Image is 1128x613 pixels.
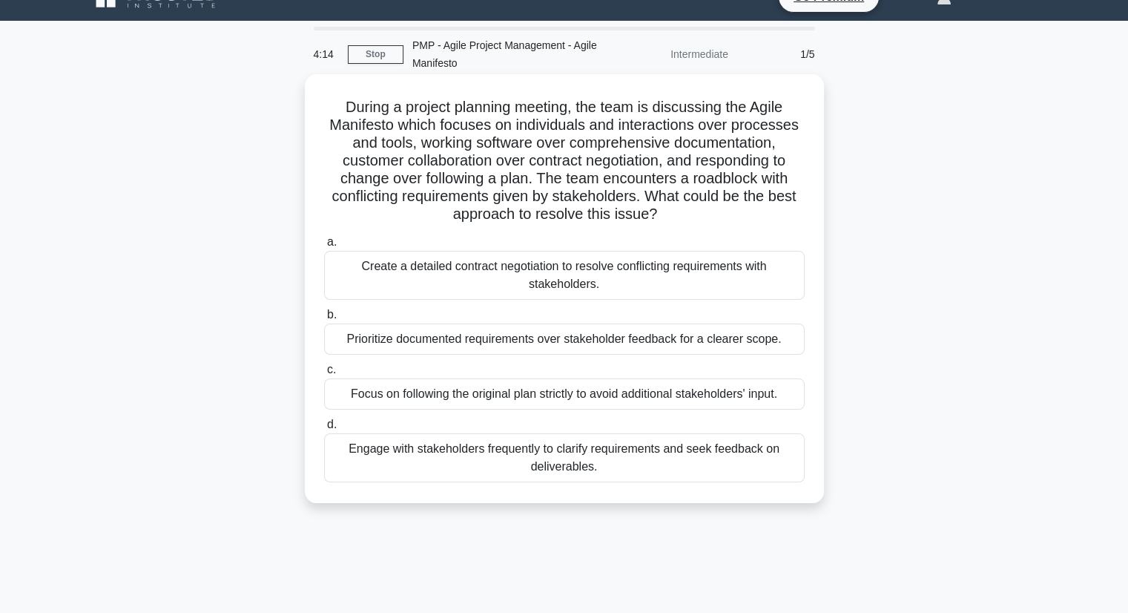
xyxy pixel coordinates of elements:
[324,433,805,482] div: Engage with stakeholders frequently to clarify requirements and seek feedback on deliverables.
[403,30,607,78] div: PMP - Agile Project Management - Agile Manifesto
[607,39,737,69] div: Intermediate
[327,363,336,376] span: c.
[324,378,805,410] div: Focus on following the original plan strictly to avoid additional stakeholders' input.
[305,39,348,69] div: 4:14
[348,45,403,64] a: Stop
[324,324,805,355] div: Prioritize documented requirements over stakeholder feedback for a clearer scope.
[323,98,806,224] h5: During a project planning meeting, the team is discussing the Agile Manifesto which focuses on in...
[327,418,337,430] span: d.
[327,235,337,248] span: a.
[324,251,805,300] div: Create a detailed contract negotiation to resolve conflicting requirements with stakeholders.
[327,308,337,321] span: b.
[737,39,824,69] div: 1/5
